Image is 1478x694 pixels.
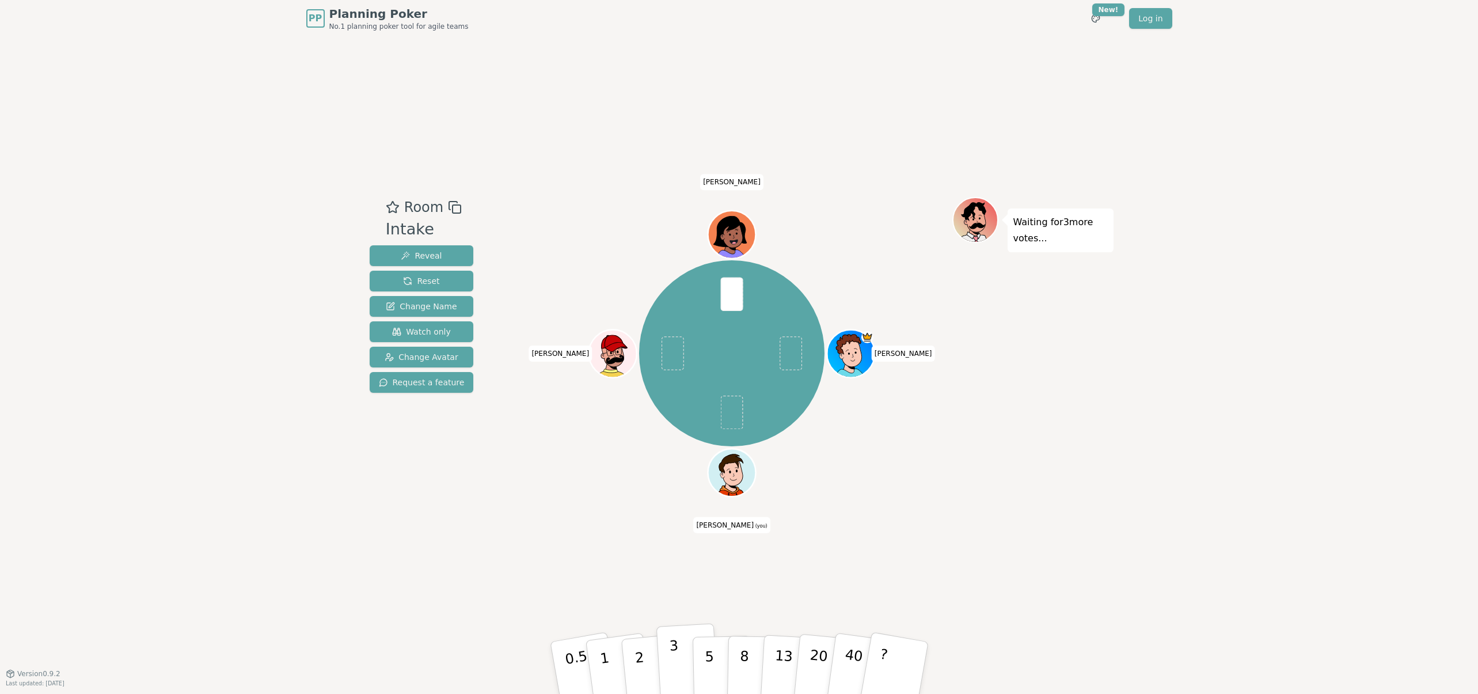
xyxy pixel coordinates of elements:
button: Request a feature [370,372,474,393]
button: Watch only [370,321,474,342]
span: (you) [754,523,768,528]
span: Reset [403,275,439,287]
button: Add as favourite [386,197,400,218]
span: Last updated: [DATE] [6,680,64,687]
a: PPPlanning PokerNo.1 planning poker tool for agile teams [306,6,469,31]
span: No.1 planning poker tool for agile teams [329,22,469,31]
span: Alex is the host [861,331,873,343]
span: Click to change your name [700,174,763,190]
span: Planning Poker [329,6,469,22]
span: Click to change your name [872,346,935,362]
div: Intake [386,218,462,241]
span: Click to change your name [693,517,770,533]
button: Change Avatar [370,347,474,367]
div: New! [1092,3,1125,16]
button: Change Name [370,296,474,317]
p: Waiting for 3 more votes... [1013,214,1108,246]
span: PP [309,12,322,25]
a: Log in [1129,8,1172,29]
button: Version0.9.2 [6,669,60,678]
span: Reveal [401,250,442,261]
button: Reveal [370,245,474,266]
button: Click to change your avatar [709,450,754,495]
span: Watch only [392,326,451,337]
span: Request a feature [379,377,465,388]
span: Click to change your name [529,346,592,362]
span: Change Avatar [385,351,458,363]
span: Room [404,197,443,218]
button: Reset [370,271,474,291]
span: Change Name [386,301,457,312]
button: New! [1085,8,1106,29]
span: Version 0.9.2 [17,669,60,678]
